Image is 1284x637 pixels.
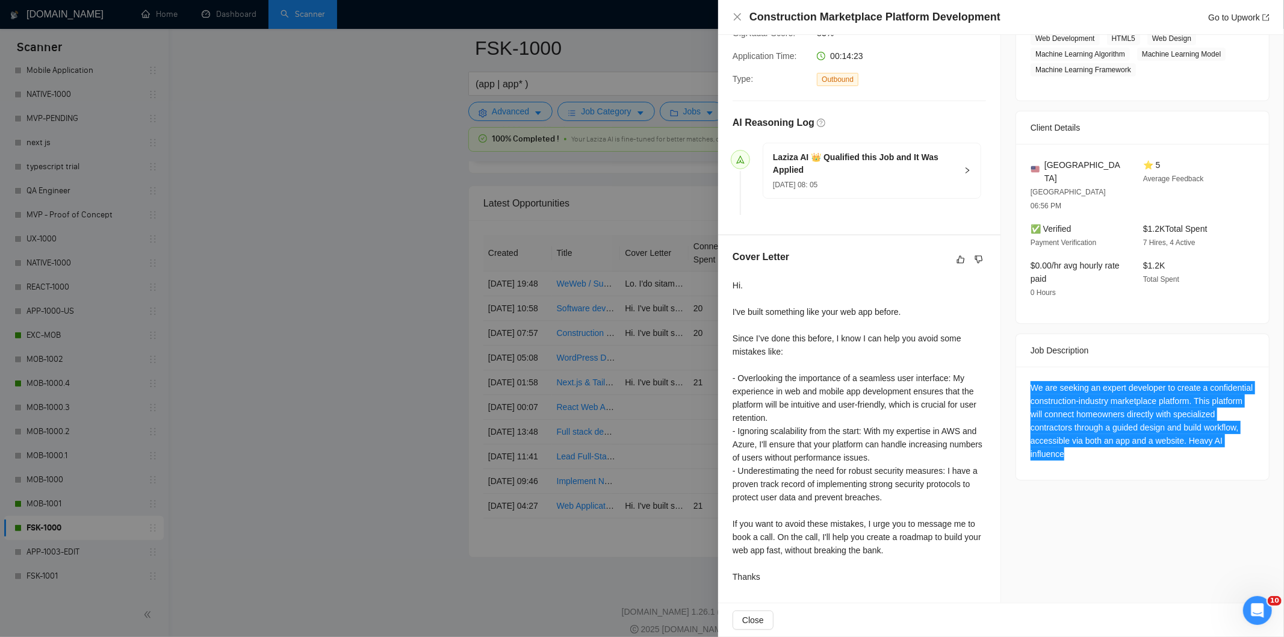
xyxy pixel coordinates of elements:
[773,181,817,189] span: [DATE] 08: 05
[1143,160,1161,170] span: ⭐ 5
[1031,224,1072,234] span: ✅ Verified
[1143,175,1204,183] span: Average Feedback
[972,252,986,267] button: dislike
[733,611,774,630] button: Close
[957,255,965,264] span: like
[773,151,957,176] h5: Laziza AI 👑 Qualified this Job and It Was Applied
[830,51,863,61] span: 00:14:23
[1107,32,1140,45] span: HTML5
[736,155,745,164] span: send
[1031,261,1120,284] span: $0.00/hr avg hourly rate paid
[1031,188,1106,210] span: [GEOGRAPHIC_DATA] 06:56 PM
[1208,13,1270,22] a: Go to Upworkexport
[749,10,1000,25] h4: Construction Marketplace Platform Development
[1044,158,1124,185] span: [GEOGRAPHIC_DATA]
[733,28,795,38] span: GigRadar Score:
[975,255,983,264] span: dislike
[1143,261,1165,270] span: $1.2K
[1243,596,1272,625] iframe: Intercom live chat
[733,12,742,22] span: close
[733,51,797,61] span: Application Time:
[1143,224,1208,234] span: $1.2K Total Spent
[1031,238,1096,247] span: Payment Verification
[733,74,753,84] span: Type:
[817,119,825,127] span: question-circle
[954,252,968,267] button: like
[733,250,789,264] h5: Cover Letter
[817,73,858,86] span: Outbound
[1031,288,1056,297] span: 0 Hours
[1143,275,1179,284] span: Total Spent
[1031,48,1130,61] span: Machine Learning Algorithm
[742,614,764,627] span: Close
[1031,63,1136,76] span: Machine Learning Framework
[733,116,814,130] h5: AI Reasoning Log
[733,279,986,583] div: Hi. I've built something like your web app before. Since I’ve done this before, I know I can help...
[1031,334,1255,367] div: Job Description
[1268,596,1282,606] span: 10
[1031,32,1100,45] span: Web Development
[1143,238,1196,247] span: 7 Hires, 4 Active
[1137,48,1226,61] span: Machine Learning Model
[1147,32,1196,45] span: Web Design
[1031,111,1255,144] div: Client Details
[964,167,971,174] span: right
[733,12,742,22] button: Close
[817,52,825,60] span: clock-circle
[1031,381,1255,461] div: We are seeking an expert developer to create a confidential construction-industry marketplace pla...
[1262,14,1270,21] span: export
[1031,165,1040,173] img: 🇺🇸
